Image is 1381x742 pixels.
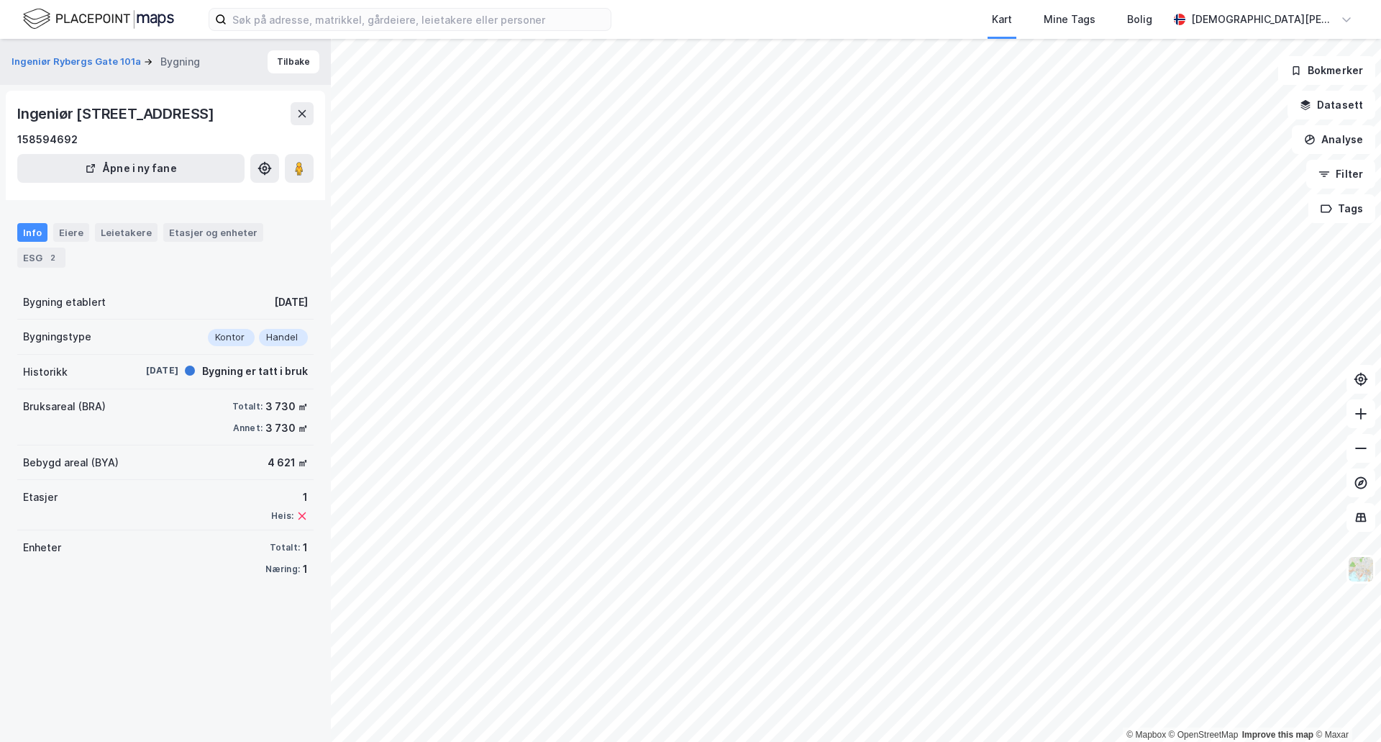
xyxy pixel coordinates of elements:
div: Enheter [23,539,61,556]
div: Næring: [265,564,300,575]
div: 158594692 [17,131,78,148]
div: Info [17,223,47,242]
div: Etasjer [23,489,58,506]
div: Heis: [271,510,293,522]
div: 1 [303,539,308,556]
div: Ingeniør [STREET_ADDRESS] [17,102,217,125]
div: Totalt: [270,542,300,553]
div: 4 621 ㎡ [268,454,308,471]
iframe: Chat Widget [1309,673,1381,742]
a: OpenStreetMap [1169,730,1239,740]
div: 1 [271,489,308,506]
a: Improve this map [1242,730,1313,740]
div: Bygning [160,53,200,71]
button: Åpne i ny fane [17,154,245,183]
div: ESG [17,248,65,268]
div: Historikk [23,363,68,381]
div: Bruksareal (BRA) [23,398,106,415]
button: Tilbake [268,50,319,73]
div: Kontrollprogram for chat [1309,673,1381,742]
button: Filter [1306,160,1375,189]
div: 3 730 ㎡ [265,398,308,415]
div: 2 [45,250,60,265]
img: logo.f888ab2527a4732fd821a326f86c7f29.svg [23,6,174,32]
div: Bebygd areal (BYA) [23,454,119,471]
div: Bolig [1127,11,1152,28]
button: Bokmerker [1278,56,1375,85]
button: Analyse [1292,125,1375,154]
div: [DEMOGRAPHIC_DATA][PERSON_NAME] [1191,11,1335,28]
div: Leietakere [95,223,158,242]
div: 1 [303,561,308,578]
div: Bygning er tatt i bruk [202,363,308,380]
button: Datasett [1287,91,1375,119]
div: Annet: [233,422,263,434]
div: Totalt: [232,401,263,412]
div: Bygning etablert [23,294,106,311]
div: 3 730 ㎡ [265,420,308,437]
div: [DATE] [274,294,308,311]
button: Ingeniør Rybergs Gate 101a [12,55,144,69]
input: Søk på adresse, matrikkel, gårdeiere, leietakere eller personer [227,9,611,30]
img: Z [1347,556,1375,583]
div: Eiere [53,223,89,242]
div: Etasjer og enheter [169,226,257,239]
div: Kart [992,11,1012,28]
div: Bygningstype [23,328,91,345]
button: Tags [1308,194,1375,223]
div: Mine Tags [1044,11,1095,28]
div: [DATE] [121,364,178,377]
a: Mapbox [1126,730,1166,740]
